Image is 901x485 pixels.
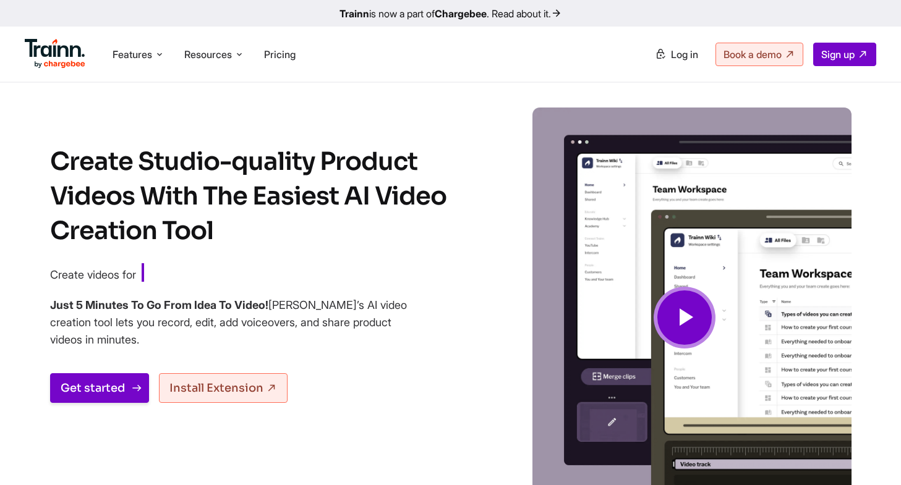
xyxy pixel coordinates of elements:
[671,48,698,61] span: Log in
[50,268,136,281] span: Create videos for
[50,145,471,248] h1: Create Studio-quality Product Videos With The Easiest AI Video Creation Tool
[839,426,901,485] iframe: Chat Widget
[50,298,268,311] b: Just 5 Minutes To Go From Idea To Video!
[821,48,855,61] span: Sign up
[264,48,296,61] a: Pricing
[647,43,706,65] a: Log in
[715,43,803,66] a: Book a demo
[142,263,311,284] span: Customer Education
[184,48,232,61] span: Resources
[113,48,152,61] span: Features
[724,48,782,61] span: Book a demo
[50,373,149,403] a: Get started
[435,7,487,20] b: Chargebee
[159,373,288,403] a: Install Extension
[339,7,369,20] b: Trainn
[50,297,409,348] h4: [PERSON_NAME]’s AI video creation tool lets you record, edit, add voiceovers, and share product v...
[813,43,876,66] a: Sign up
[25,39,85,69] img: Trainn Logo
